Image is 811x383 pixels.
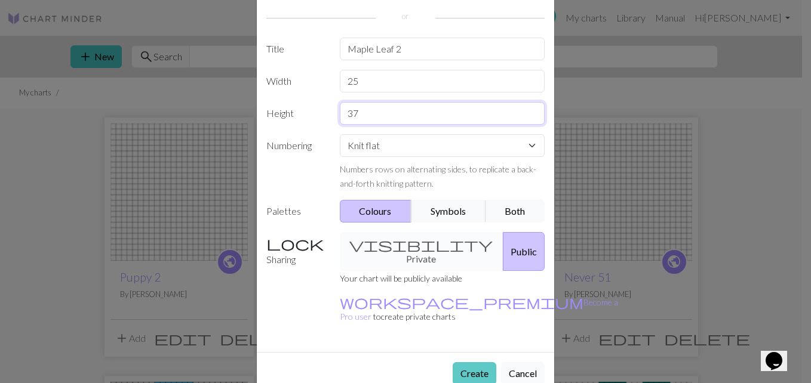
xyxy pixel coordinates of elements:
[340,273,462,283] small: Your chart will be publicly available
[259,38,333,60] label: Title
[503,232,545,271] button: Public
[259,134,333,190] label: Numbering
[259,200,333,223] label: Palettes
[259,232,333,271] label: Sharing
[340,164,536,189] small: Numbers rows on alternating sides, to replicate a back-and-forth knitting pattern.
[259,70,333,92] label: Width
[761,335,799,371] iframe: chat widget
[259,102,333,125] label: Height
[411,200,486,223] button: Symbols
[486,200,545,223] button: Both
[340,294,583,310] span: workspace_premium
[340,297,618,322] a: Become a Pro user
[340,200,412,223] button: Colours
[340,297,618,322] small: to create private charts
